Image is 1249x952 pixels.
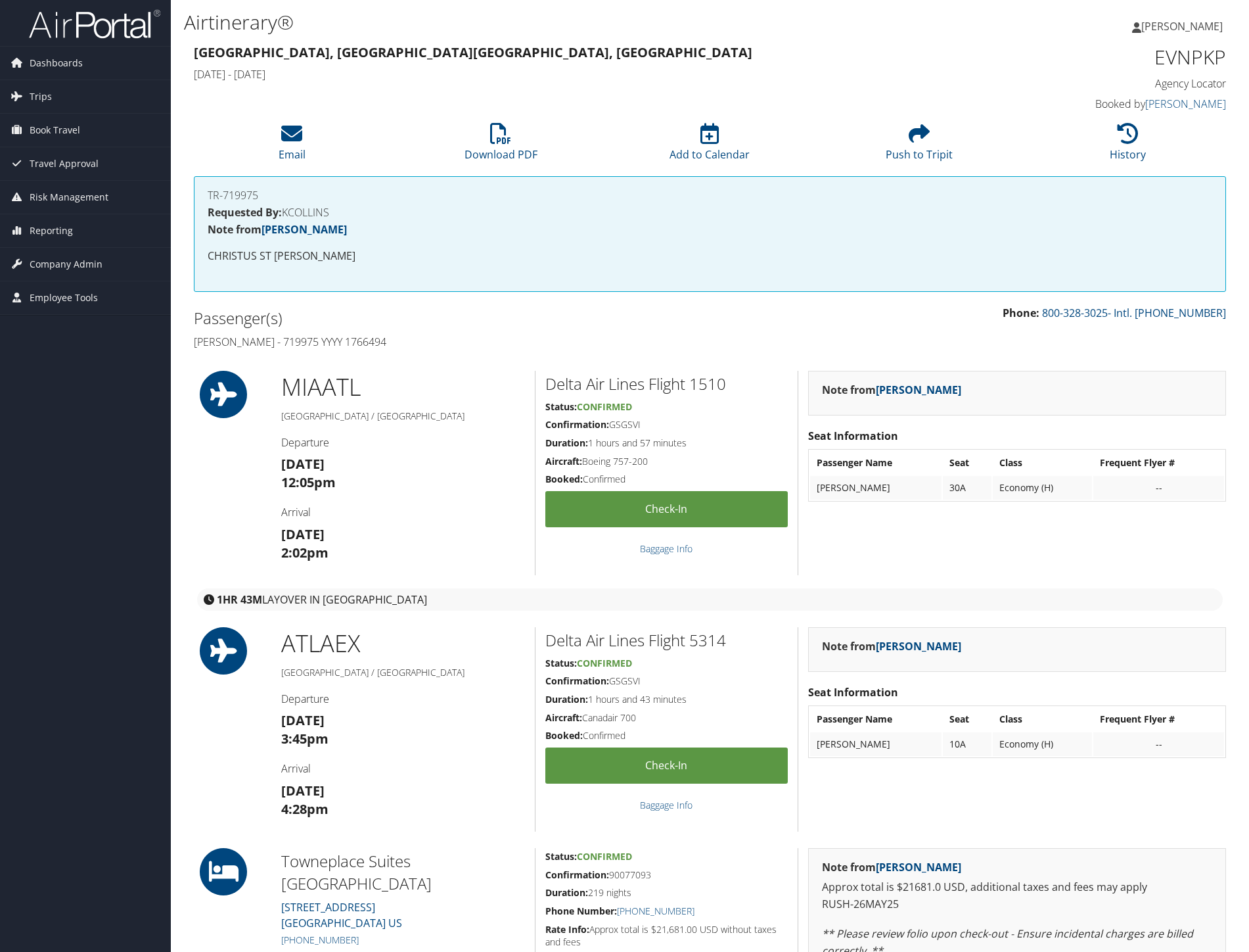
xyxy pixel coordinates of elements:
[465,130,537,162] a: Download PDF
[943,451,991,475] th: Seat
[281,800,329,818] strong: 4:28pm
[822,383,961,397] strong: Note from
[822,860,961,874] strong: Note from
[281,455,325,473] strong: [DATE]
[545,886,588,899] strong: Duration:
[617,905,694,917] a: [PHONE_NUMBER]
[208,207,1212,218] h4: KCOLLINS
[281,761,524,776] h4: Arrival
[577,657,632,669] span: Confirmed
[943,476,991,500] td: 30A
[640,542,693,555] a: Baggage Info
[208,190,1212,201] h4: TR-719975
[281,711,325,729] strong: [DATE]
[1100,482,1217,494] div: --
[545,437,788,450] h5: 1 hours and 57 minutes
[876,383,961,397] a: [PERSON_NAME]
[545,869,788,882] h5: 90077093
[545,675,609,687] strong: Confirmation:
[1042,306,1226,320] a: 800-328-3025- Intl. [PHONE_NUMBER]
[810,732,942,756] td: [PERSON_NAME]
[545,923,589,936] strong: Rate Info:
[194,335,700,349] h4: [PERSON_NAME] - 719975 YYYY 1766494
[545,437,588,449] strong: Duration:
[545,473,788,486] h5: Confirmed
[545,491,788,527] a: Check-in
[208,222,347,237] strong: Note from
[822,879,1212,913] p: Approx total is $21681.0 USD, additional taxes and fees may apply RUSH-26MAY25
[1093,451,1224,475] th: Frequent Flyer #
[281,544,329,561] strong: 2:02pm
[810,476,942,500] td: [PERSON_NAME]
[281,730,329,748] strong: 3:45pm
[281,627,524,660] h1: ATL AEX
[545,418,788,431] h5: GSGSVI
[876,860,961,874] a: [PERSON_NAME]
[993,451,1092,475] th: Class
[545,923,788,949] h5: Approx total is $21,681.00 USD without taxes and fees
[1093,707,1224,731] th: Frequent Flyer #
[670,130,750,162] a: Add to Calendar
[808,429,898,443] strong: Seat Information
[184,9,885,36] h1: Airtinerary®
[281,782,325,799] strong: [DATE]
[993,732,1092,756] td: Economy (H)
[1003,306,1039,320] strong: Phone:
[281,410,524,423] h5: [GEOGRAPHIC_DATA] / [GEOGRAPHIC_DATA]
[876,639,961,654] a: [PERSON_NAME]
[577,850,632,863] span: Confirmed
[545,455,582,467] strong: Aircraft:
[886,130,953,162] a: Push to Tripit
[194,67,963,82] h4: [DATE] - [DATE]
[281,900,402,930] a: [STREET_ADDRESS][GEOGRAPHIC_DATA] US
[217,592,262,607] strong: 1HR 43M
[545,675,788,688] h5: GSGSVI
[194,307,700,329] h2: Passenger(s)
[261,222,347,237] a: [PERSON_NAME]
[545,473,583,485] strong: Booked:
[30,80,52,113] span: Trips
[1100,738,1217,750] div: --
[808,685,898,700] strong: Seat Information
[545,693,788,706] h5: 1 hours and 43 minutes
[545,711,582,724] strong: Aircraft:
[30,214,73,247] span: Reporting
[993,707,1092,731] th: Class
[208,248,1212,265] p: CHRISTUS ST [PERSON_NAME]
[993,476,1092,500] td: Economy (H)
[545,455,788,468] h5: Boeing 757-200
[545,418,609,431] strong: Confirmation:
[545,629,788,652] h2: Delta Air Lines Flight 5314
[30,47,83,80] span: Dashboards
[545,729,583,742] strong: Booked:
[281,371,524,404] h1: MIA ATL
[810,451,942,475] th: Passenger Name
[29,9,160,39] img: airportal-logo.png
[983,97,1226,111] h4: Booked by
[943,707,991,731] th: Seat
[810,707,942,731] th: Passenger Name
[545,886,788,899] h5: 219 nights
[545,373,788,395] h2: Delta Air Lines Flight 1510
[822,639,961,654] strong: Note from
[545,869,609,881] strong: Confirmation:
[281,692,524,706] h4: Departure
[281,934,359,946] a: [PHONE_NUMBER]
[983,76,1226,91] h4: Agency Locator
[545,657,577,669] strong: Status:
[943,732,991,756] td: 10A
[30,147,99,180] span: Travel Approval
[208,205,282,220] strong: Requested By:
[281,505,524,519] h4: Arrival
[281,473,336,491] strong: 12:05pm
[30,248,102,281] span: Company Admin
[197,588,1223,611] div: layover in [GEOGRAPHIC_DATA]
[279,130,306,162] a: Email
[577,400,632,413] span: Confirmed
[545,711,788,725] h5: Canadair 700
[640,799,693,811] a: Baggage Info
[545,400,577,413] strong: Status:
[1110,130,1146,162] a: History
[30,281,98,314] span: Employee Tools
[281,525,325,543] strong: [DATE]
